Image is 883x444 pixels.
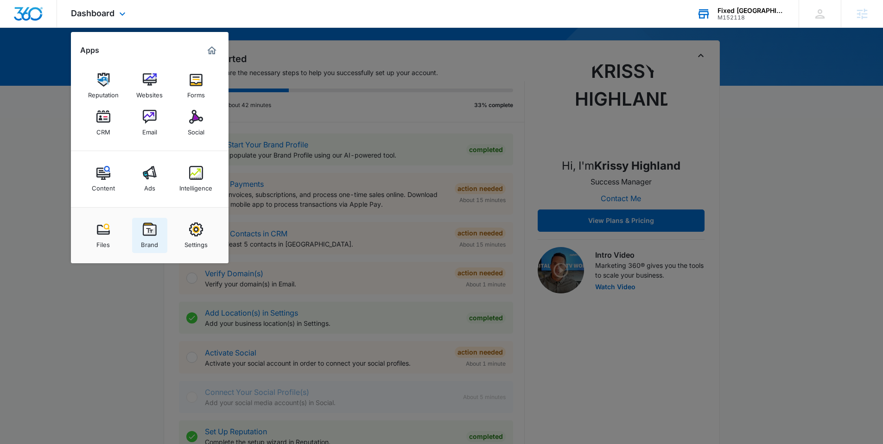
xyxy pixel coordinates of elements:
a: Reputation [86,68,121,103]
a: Email [132,105,167,140]
div: Brand [141,236,158,248]
a: Forms [178,68,214,103]
a: Social [178,105,214,140]
div: Content [92,180,115,192]
div: account id [718,14,785,21]
a: Files [86,218,121,253]
a: CRM [86,105,121,140]
h2: Apps [80,46,99,55]
a: Websites [132,68,167,103]
a: Intelligence [178,161,214,197]
div: Email [142,124,157,136]
a: Ads [132,161,167,197]
a: Brand [132,218,167,253]
div: Settings [184,236,208,248]
div: Social [188,124,204,136]
div: CRM [96,124,110,136]
div: account name [718,7,785,14]
a: Settings [178,218,214,253]
div: Intelligence [179,180,212,192]
span: Dashboard [71,8,114,18]
div: Forms [187,87,205,99]
div: Reputation [88,87,119,99]
a: Marketing 360® Dashboard [204,43,219,58]
div: Ads [144,180,155,192]
div: Files [96,236,110,248]
a: Content [86,161,121,197]
div: Websites [136,87,163,99]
